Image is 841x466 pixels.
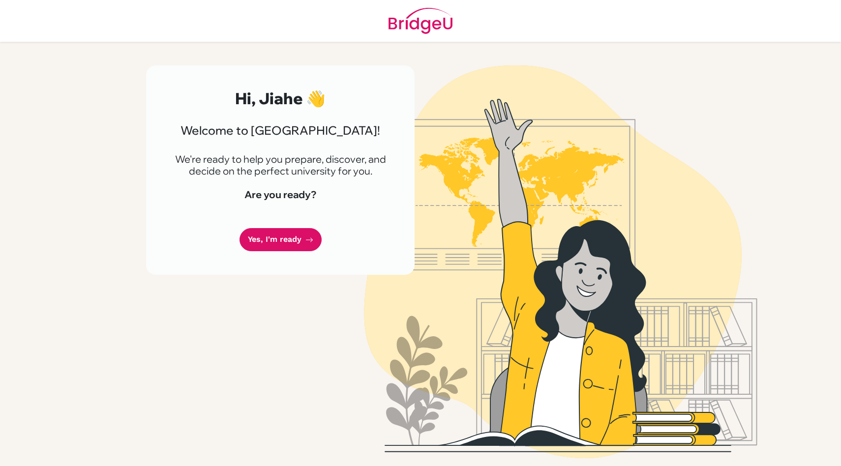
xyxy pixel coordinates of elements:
[240,228,322,251] a: Yes, I'm ready
[280,65,841,458] img: Welcome to Bridge U
[170,153,391,177] p: We're ready to help you prepare, discover, and decide on the perfect university for you.
[170,189,391,201] h4: Are you ready?
[170,123,391,138] h3: Welcome to [GEOGRAPHIC_DATA]!
[170,89,391,108] h2: Hi, Jiahe 👋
